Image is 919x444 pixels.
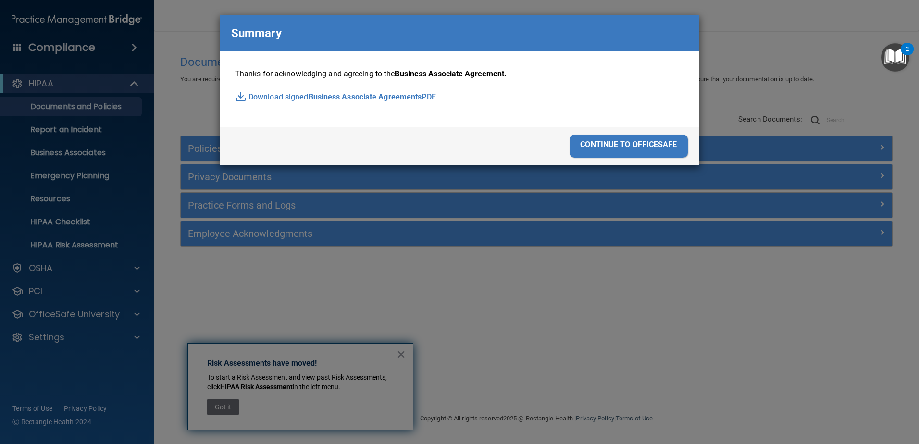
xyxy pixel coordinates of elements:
p: Thanks for acknowledging and agreeing to the [235,67,684,81]
span: Business Associate Agreement. [395,69,507,78]
iframe: Drift Widget Chat Controller [753,376,907,414]
button: Open Resource Center, 2 new notifications [881,43,909,72]
div: continue to officesafe [570,135,688,158]
p: Summary [231,23,282,44]
div: 2 [906,49,909,62]
span: Business Associate Agreements [309,90,422,104]
p: Download signed PDF [235,90,684,104]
